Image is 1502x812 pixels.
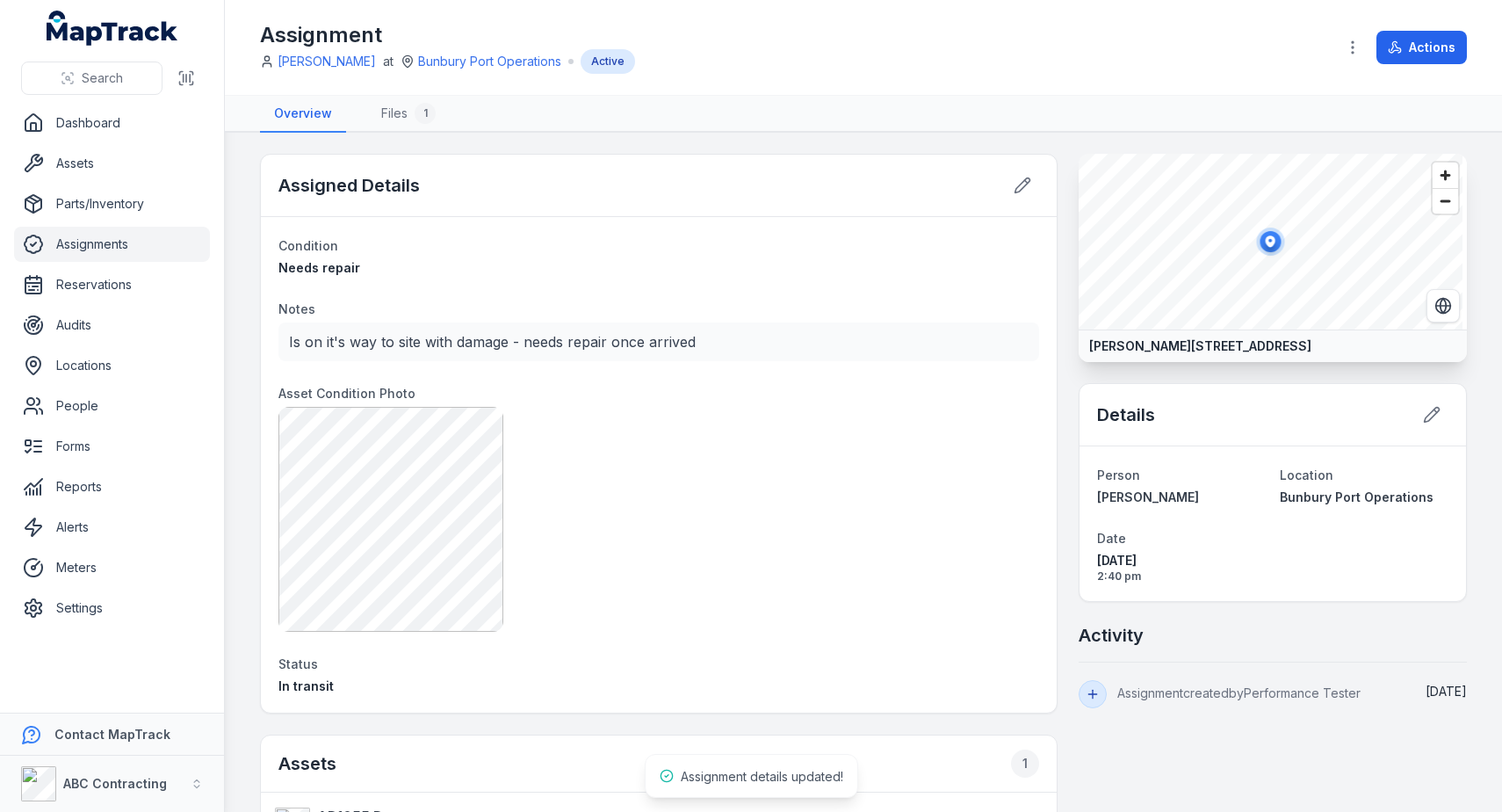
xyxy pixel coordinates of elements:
[260,21,635,49] h1: Assignment
[1426,684,1467,699] span: [DATE]
[278,656,318,671] span: Status
[1433,188,1458,214] button: Zoom out
[14,429,210,464] a: Forms
[1097,489,1266,506] a: [PERSON_NAME]
[418,53,561,70] a: Bunbury Port Operations
[1097,402,1155,427] h2: Details
[260,96,346,133] a: Overview
[14,550,210,585] a: Meters
[14,388,210,424] a: People
[14,308,210,343] a: Audits
[1433,163,1458,188] button: Zoom in
[1426,289,1460,323] button: Switch to Satellite View
[415,103,436,124] div: 1
[1011,750,1039,778] div: 1
[278,301,315,316] span: Notes
[1117,685,1361,700] span: Assignment created by Performance Tester
[289,330,1029,354] p: Is on it's way to site with damage - needs repair once arrived
[1079,623,1144,648] h2: Activity
[278,678,334,693] span: In transit
[383,53,394,70] span: at
[1097,569,1266,584] span: 2:40 pm
[14,186,210,221] a: Parts/Inventory
[278,238,338,253] span: Condition
[1097,531,1126,546] span: Date
[1280,489,1448,506] a: Bunbury Port Operations
[1089,337,1311,355] strong: [PERSON_NAME][STREET_ADDRESS]
[14,591,210,626] a: Settings
[14,105,210,141] a: Dashboard
[1280,468,1333,482] span: Location
[278,173,420,198] h2: Assigned Details
[14,469,210,504] a: Reports
[54,727,170,742] strong: Contact MapTrack
[278,260,360,275] span: Needs repair
[681,769,843,784] span: Assignment details updated!
[14,146,210,181] a: Assets
[14,510,210,545] a: Alerts
[82,69,123,87] span: Search
[278,53,376,70] a: [PERSON_NAME]
[1376,31,1467,64] button: Actions
[14,227,210,262] a: Assignments
[278,386,415,401] span: Asset Condition Photo
[14,348,210,383] a: Locations
[367,96,450,133] a: Files1
[1079,154,1462,330] canvas: Map
[581,49,635,74] div: Active
[47,11,178,46] a: MapTrack
[1097,552,1266,584] time: 08/10/2025, 2:40:11 pm
[1280,489,1433,504] span: Bunbury Port Operations
[1426,684,1467,699] time: 08/10/2025, 2:40:11 pm
[21,62,162,95] button: Search
[14,267,210,302] a: Reservations
[63,776,167,791] strong: ABC Contracting
[1097,552,1266,569] span: [DATE]
[1097,468,1140,482] span: Person
[278,750,1039,778] h2: Assets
